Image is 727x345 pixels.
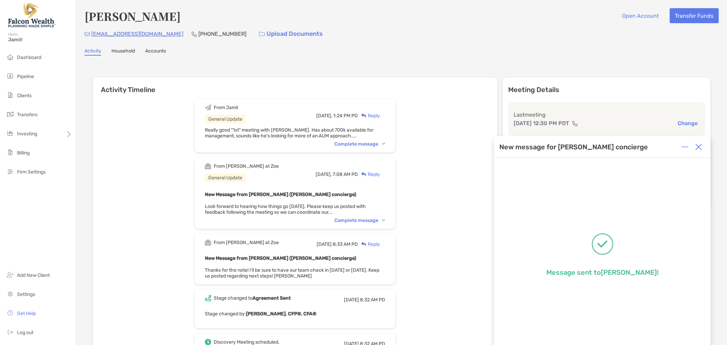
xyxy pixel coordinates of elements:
img: investing icon [6,129,14,137]
img: get-help icon [6,309,14,317]
span: 1:24 PM PD [333,113,358,119]
span: Clients [17,93,32,99]
span: [DATE], [316,171,332,177]
div: New message for [PERSON_NAME] concierge [499,143,648,151]
h6: Activity Timeline [93,77,497,94]
button: Open Account [617,8,664,23]
span: Get Help [17,311,36,316]
img: Chevron icon [382,143,385,145]
img: Expand or collapse [682,144,688,150]
span: Firm Settings [17,169,46,175]
img: Event icon [205,163,211,169]
span: Thanks for the note! I’ll be sure to have our team check in [DATE] or [DATE]. Keep us posted rega... [205,267,379,279]
b: [PERSON_NAME], CFP®, CFA® [246,311,316,317]
div: Reply [358,241,380,248]
div: Discovery Meeting scheduled. [214,339,279,345]
span: Dashboard [17,55,41,60]
img: clients icon [6,91,14,99]
img: billing icon [6,148,14,156]
span: Pipeline [17,74,34,79]
div: Complete message [334,141,385,147]
div: Reply [358,171,380,178]
img: Reply icon [361,172,366,177]
b: New Message from [PERSON_NAME] ([PERSON_NAME] concierge) [205,255,356,261]
a: Household [111,48,135,56]
span: 7:08 AM PD [333,171,358,177]
p: Meeting Details [508,86,705,94]
span: Add New Client [17,272,50,278]
span: Look forward to hearing how things go [DATE]. Please keep us posted with feedback following the m... [205,204,366,215]
img: transfers icon [6,110,14,118]
img: pipeline icon [6,72,14,80]
img: add_new_client icon [6,271,14,279]
a: Activity [85,48,101,56]
div: From [PERSON_NAME] at Zoe [214,240,279,245]
img: button icon [259,32,265,36]
span: Billing [17,150,30,156]
img: Close [695,144,702,150]
img: dashboard icon [6,53,14,61]
a: Upload Documents [255,27,327,41]
span: [DATE], [316,113,332,119]
img: Reply icon [361,242,366,246]
img: Message successfully sent [592,233,614,255]
p: Stage changed by: [205,310,385,318]
div: General Update [205,115,246,123]
img: Event icon [205,104,211,111]
p: Message sent to [PERSON_NAME] ! [546,268,658,276]
img: Falcon Wealth Planning Logo [8,3,56,27]
button: Transfer Funds [670,8,719,23]
div: From [PERSON_NAME] at Zoe [214,163,279,169]
div: Reply [358,112,380,119]
b: Agreement Sent [253,295,291,301]
div: Complete message [334,217,385,223]
a: Accounts [145,48,166,56]
div: General Update [205,174,246,182]
img: Chevron icon [382,219,385,221]
p: [EMAIL_ADDRESS][DOMAIN_NAME] [91,30,183,38]
p: [PHONE_NUMBER] [198,30,246,38]
h4: [PERSON_NAME] [85,8,181,24]
span: [DATE] [344,297,359,303]
img: firm-settings icon [6,167,14,176]
img: Reply icon [361,114,366,118]
span: Investing [17,131,37,137]
img: Event icon [205,239,211,246]
span: [DATE] [317,241,332,247]
b: New Message from [PERSON_NAME] ([PERSON_NAME] concierge) [205,192,356,197]
span: Jamil! [8,37,72,43]
span: 8:33 AM PD [333,241,358,247]
span: Really good "1st" meeting with [PERSON_NAME]. Has about 700k available for management, sounds lik... [205,127,373,139]
p: Last meeting [514,110,700,119]
span: Settings [17,291,35,297]
div: From Jamil [214,105,238,110]
img: settings icon [6,290,14,298]
p: [DATE] 12:30 PM PDT [514,119,569,127]
img: communication type [572,121,578,126]
span: Transfers [17,112,37,118]
img: Email Icon [85,32,90,36]
img: Event icon [205,295,211,301]
img: logout icon [6,328,14,336]
img: Phone Icon [192,31,197,37]
div: Stage changed to [214,295,291,301]
button: Change [676,120,700,127]
span: 8:32 AM PD [360,297,385,303]
span: Log out [17,330,33,335]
